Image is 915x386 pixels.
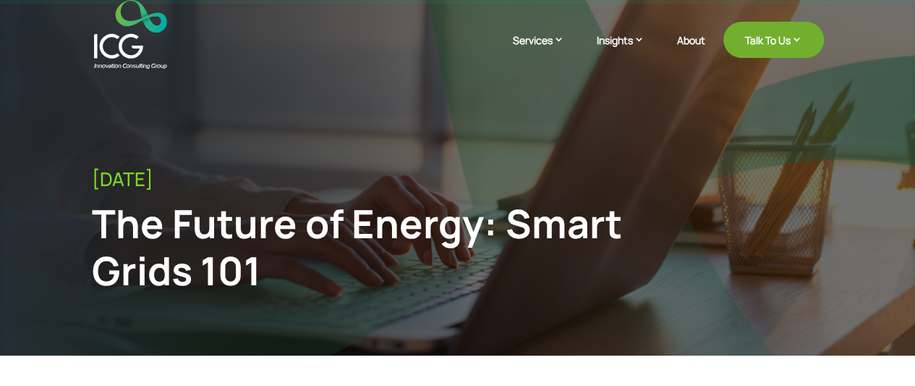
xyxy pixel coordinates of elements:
[92,200,655,294] div: The Future of Energy: Smart Grids 101
[597,33,659,69] a: Insights
[513,33,579,69] a: Services
[92,168,824,190] div: [DATE]
[674,230,915,386] iframe: Chat Widget
[723,22,824,58] a: Talk To Us
[677,35,705,69] a: About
